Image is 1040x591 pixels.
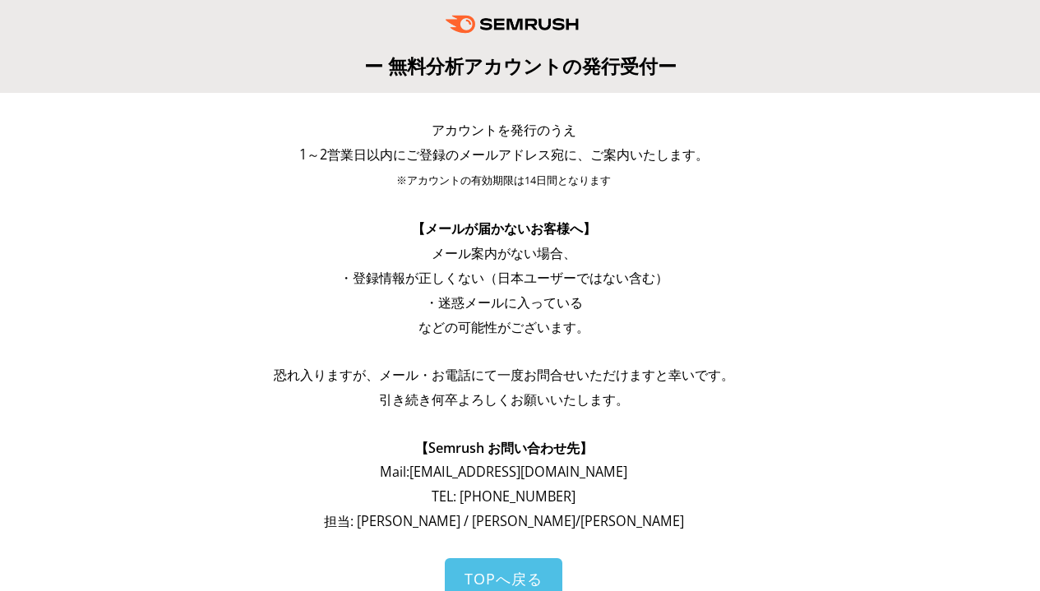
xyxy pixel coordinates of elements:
span: 引き続き何卒よろしくお願いいたします。 [379,390,629,409]
span: メール案内がない場合、 [432,244,576,262]
span: TOPへ戻る [465,569,543,589]
span: 1～2営業日以内にご登録のメールアドレス宛に、ご案内いたします。 [299,145,709,164]
span: アカウントを発行のうえ [432,121,576,139]
span: 【メールが届かないお客様へ】 [412,219,596,238]
span: Mail: [EMAIL_ADDRESS][DOMAIN_NAME] [380,463,627,481]
span: ー 無料分析アカウントの発行受付ー [364,53,677,79]
span: ※アカウントの有効期限は14日間となります [396,173,611,187]
span: TEL: [PHONE_NUMBER] [432,487,575,506]
span: ・迷惑メールに入っている [425,293,583,312]
span: などの可能性がございます。 [418,318,589,336]
span: 恐れ入りますが、メール・お電話にて一度お問合せいただけますと幸いです。 [274,366,734,384]
span: 担当: [PERSON_NAME] / [PERSON_NAME]/[PERSON_NAME] [324,512,684,530]
span: ・登録情報が正しくない（日本ユーザーではない含む） [340,269,668,287]
span: 【Semrush お問い合わせ先】 [415,439,593,457]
